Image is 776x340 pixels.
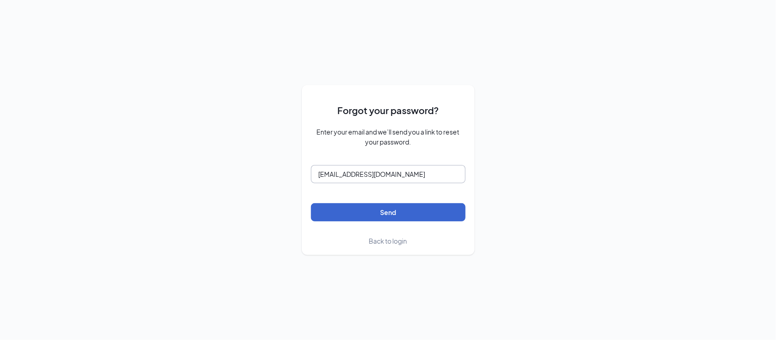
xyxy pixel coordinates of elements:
[369,236,407,246] a: Back to login
[311,203,466,221] button: Send
[337,103,439,117] span: Forgot your password?
[369,237,407,245] span: Back to login
[311,165,466,183] input: Email
[311,127,466,147] span: Enter your email and we’ll send you a link to reset your password.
